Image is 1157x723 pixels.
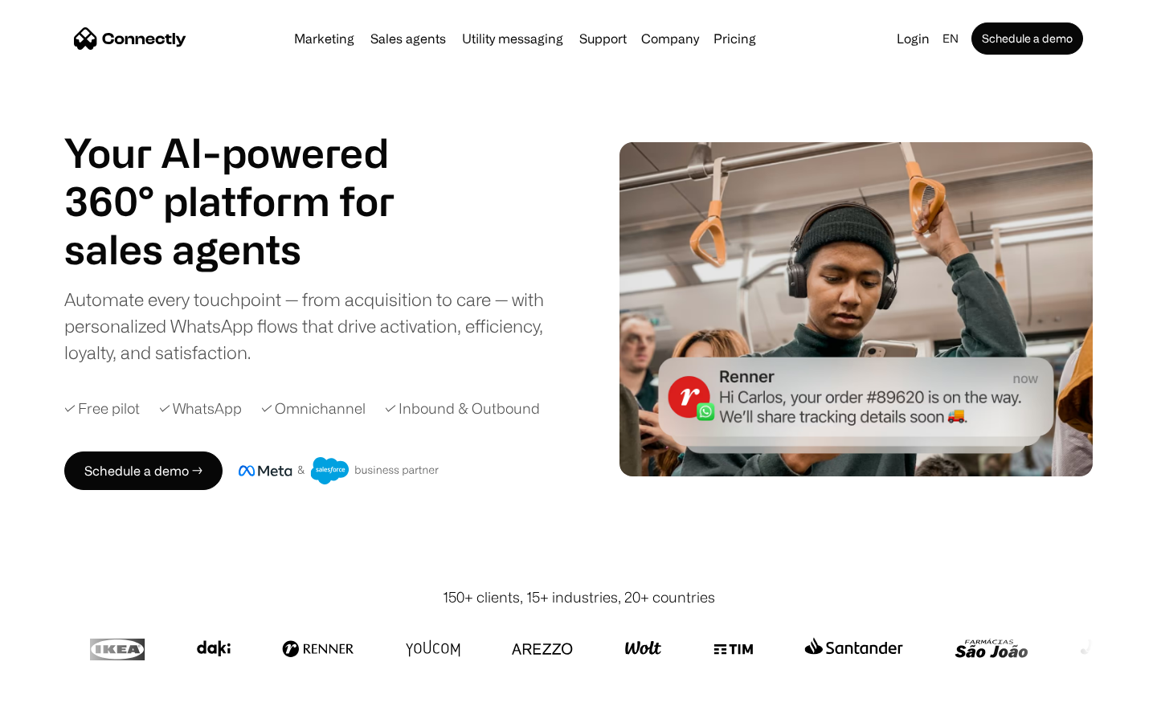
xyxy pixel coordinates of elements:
[456,32,570,45] a: Utility messaging
[64,286,570,366] div: Automate every touchpoint — from acquisition to care — with personalized WhatsApp flows that driv...
[64,451,223,490] a: Schedule a demo →
[64,225,434,273] h1: sales agents
[64,129,434,225] h1: Your AI-powered 360° platform for
[641,27,699,50] div: Company
[239,457,439,484] img: Meta and Salesforce business partner badge.
[261,398,366,419] div: ✓ Omnichannel
[159,398,242,419] div: ✓ WhatsApp
[707,32,762,45] a: Pricing
[971,22,1083,55] a: Schedule a demo
[16,693,96,717] aside: Language selected: English
[942,27,959,50] div: en
[364,32,452,45] a: Sales agents
[443,586,715,608] div: 150+ clients, 15+ industries, 20+ countries
[385,398,540,419] div: ✓ Inbound & Outbound
[890,27,936,50] a: Login
[64,398,140,419] div: ✓ Free pilot
[288,32,361,45] a: Marketing
[573,32,633,45] a: Support
[32,695,96,717] ul: Language list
